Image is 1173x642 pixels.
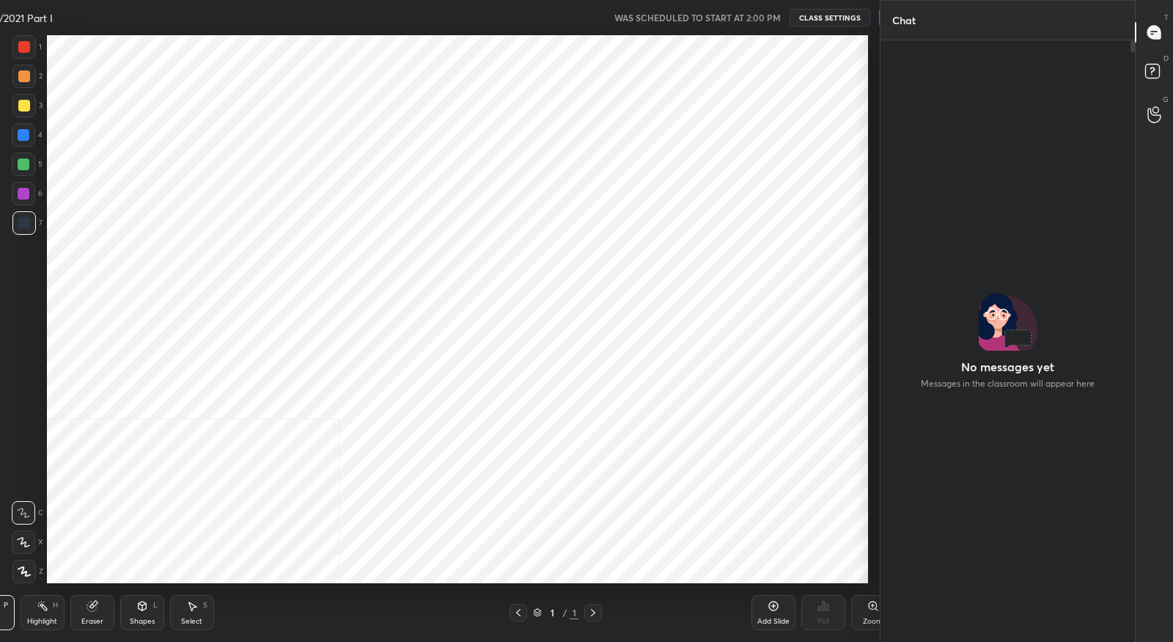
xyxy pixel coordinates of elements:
[153,602,158,609] div: L
[570,606,578,619] div: 1
[12,560,43,583] div: Z
[614,11,781,24] h5: WAS SCHEDULED TO START AT 2:00 PM
[880,1,927,40] p: Chat
[181,618,202,625] div: Select
[12,530,43,554] div: X
[53,602,58,609] div: H
[4,602,8,609] div: P
[12,65,43,88] div: 2
[203,602,207,609] div: S
[545,608,559,617] div: 1
[12,211,43,235] div: 7
[863,618,883,625] div: Zoom
[1164,12,1169,23] p: T
[1163,94,1169,105] p: G
[879,9,945,26] button: START CLASS
[130,618,155,625] div: Shapes
[790,9,870,26] button: CLASS SETTINGS
[81,618,103,625] div: Eraser
[12,94,43,117] div: 3
[12,123,43,147] div: 4
[27,618,57,625] div: Highlight
[1163,53,1169,64] p: D
[12,153,43,176] div: 5
[757,618,790,625] div: Add Slide
[12,35,42,59] div: 1
[12,501,43,525] div: C
[12,182,43,205] div: 6
[562,608,567,617] div: /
